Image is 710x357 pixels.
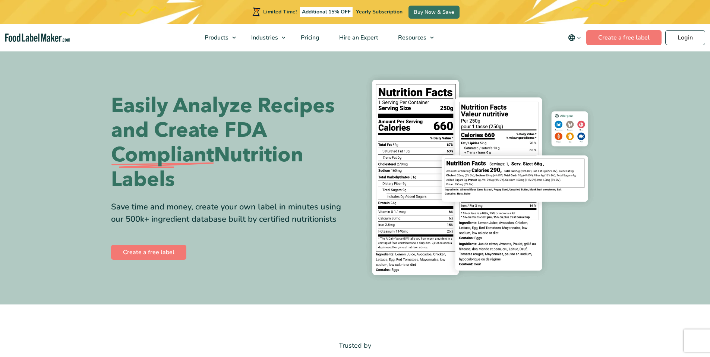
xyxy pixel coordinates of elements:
[111,94,350,192] h1: Easily Analyze Recipes and Create FDA Nutrition Labels
[111,245,186,260] a: Create a free label
[337,34,379,42] span: Hire an Expert
[202,34,229,42] span: Products
[111,201,350,225] div: Save time and money, create your own label in minutes using our 500k+ ingredient database built b...
[300,7,353,17] span: Additional 15% OFF
[329,24,386,51] a: Hire an Expert
[111,143,214,167] span: Compliant
[242,24,289,51] a: Industries
[408,6,460,19] a: Buy Now & Save
[665,30,705,45] a: Login
[195,24,240,51] a: Products
[249,34,279,42] span: Industries
[111,340,599,351] p: Trusted by
[396,34,427,42] span: Resources
[263,8,297,15] span: Limited Time!
[356,8,403,15] span: Yearly Subscription
[291,24,328,51] a: Pricing
[299,34,320,42] span: Pricing
[586,30,662,45] a: Create a free label
[388,24,438,51] a: Resources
